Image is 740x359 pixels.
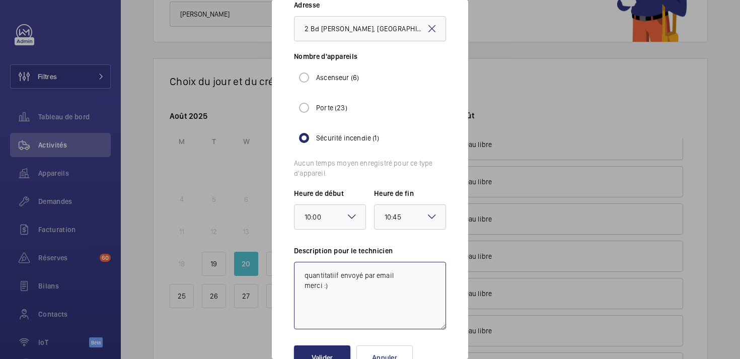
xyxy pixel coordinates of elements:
label: Heure de fin [374,188,446,198]
label: Porte (23) [314,103,347,113]
label: Description pour le technicien [294,246,446,256]
span: 10:00 [305,213,321,221]
label: Nombre d'appareils [294,51,446,61]
p: Aucun temps moyen enregistré pour ce type d'appareil. [294,158,446,178]
input: Entrez l'adresse de la tâche [294,16,446,41]
label: Heure de début [294,188,366,198]
span: 10:45 [385,213,401,221]
label: Ascenseur (6) [314,73,359,83]
label: Sécurité incendie (1) [314,133,379,143]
